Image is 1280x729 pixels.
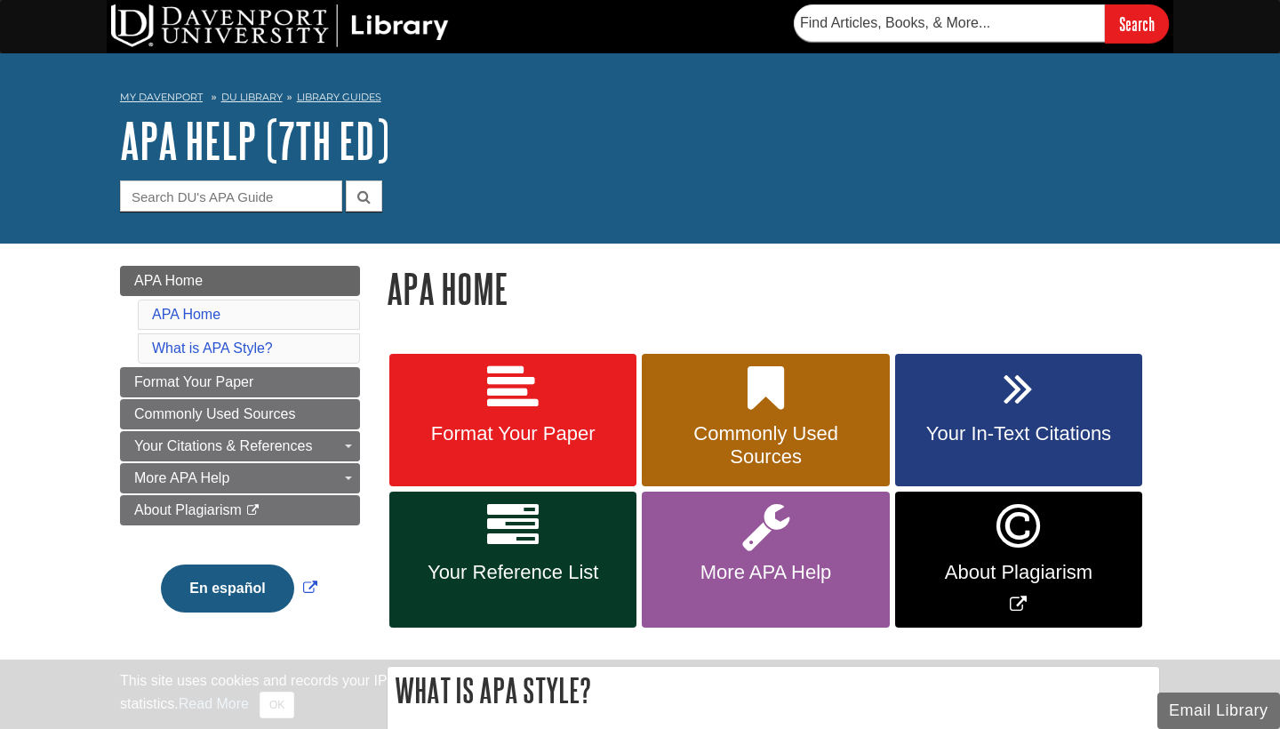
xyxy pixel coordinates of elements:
[642,492,889,628] a: More APA Help
[1157,693,1280,729] button: Email Library
[260,692,294,718] button: Close
[120,463,360,493] a: More APA Help
[120,266,360,643] div: Guide Page Menu
[1105,4,1169,43] input: Search
[179,696,249,711] a: Read More
[152,340,273,356] a: What is APA Style?
[120,431,360,461] a: Your Citations & References
[134,470,229,485] span: More APA Help
[403,422,623,445] span: Format Your Paper
[895,354,1142,487] a: Your In-Text Citations
[642,354,889,487] a: Commonly Used Sources
[794,4,1169,43] form: Searches DU Library's articles, books, and more
[161,565,293,613] button: En español
[120,85,1160,114] nav: breadcrumb
[221,91,283,103] a: DU Library
[389,492,636,628] a: Your Reference List
[134,502,242,517] span: About Plagiarism
[908,561,1129,584] span: About Plagiarism
[120,266,360,296] a: APA Home
[120,495,360,525] a: About Plagiarism
[111,4,449,47] img: DU Library
[134,406,295,421] span: Commonly Used Sources
[120,113,389,168] a: APA Help (7th Ed)
[120,399,360,429] a: Commonly Used Sources
[403,561,623,584] span: Your Reference List
[120,367,360,397] a: Format Your Paper
[655,422,876,469] span: Commonly Used Sources
[655,561,876,584] span: More APA Help
[156,581,321,596] a: Link opens in new window
[387,266,1160,311] h1: APA Home
[389,354,636,487] a: Format Your Paper
[152,307,220,322] a: APA Home
[134,273,203,288] span: APA Home
[908,422,1129,445] span: Your In-Text Citations
[120,180,342,212] input: Search DU's APA Guide
[794,4,1105,42] input: Find Articles, Books, & More...
[895,492,1142,628] a: Link opens in new window
[134,438,312,453] span: Your Citations & References
[134,374,253,389] span: Format Your Paper
[297,91,381,103] a: Library Guides
[120,90,203,105] a: My Davenport
[245,505,260,517] i: This link opens in a new window
[388,667,1159,714] h2: What is APA Style?
[120,670,1160,718] div: This site uses cookies and records your IP address for usage statistics. Additionally, we use Goo...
